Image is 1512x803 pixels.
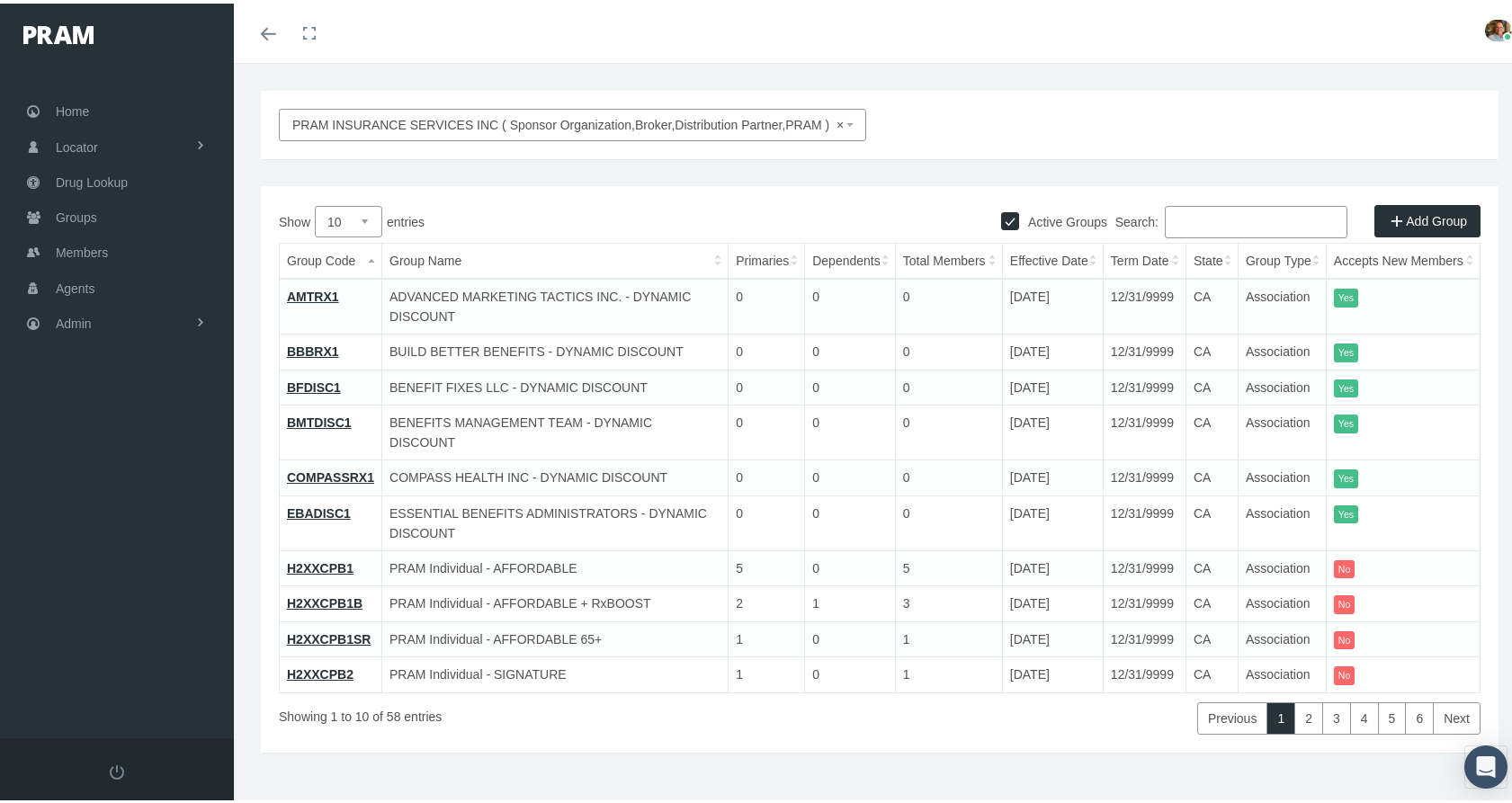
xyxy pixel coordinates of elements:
[1238,240,1326,276] th: Group Type: activate to sort column ascending
[1103,457,1185,493] td: 12/31/9999
[1103,583,1185,619] td: 12/31/9999
[1185,275,1238,331] td: CA
[287,286,339,300] a: AMTRX1
[56,268,95,302] span: Agents
[287,629,371,643] a: H2XXCPB1SR
[805,275,896,331] td: 0
[1374,201,1481,234] a: Add Group
[1334,502,1358,521] itemstyle: Yes
[1433,699,1481,731] a: Next
[1185,331,1238,367] td: CA
[729,547,805,583] td: 5
[1002,654,1103,690] td: [DATE]
[287,664,353,678] a: H2XXCPB2
[1185,457,1238,493] td: CA
[56,303,92,337] span: Admin
[1185,547,1238,583] td: CA
[1326,240,1480,276] th: Accepts New Members: activate to sort column ascending
[56,232,108,266] span: Members
[1238,457,1326,493] td: Association
[895,492,1002,547] td: 0
[1464,742,1508,785] div: Open Intercom Messenger
[1002,275,1103,331] td: [DATE]
[287,593,362,607] a: H2XXCPB1B
[1185,583,1238,619] td: CA
[805,402,896,457] td: 0
[1002,331,1103,367] td: [DATE]
[805,547,896,583] td: 0
[287,412,352,426] a: BMTDISC1
[56,197,97,231] span: Groups
[1115,202,1347,235] label: Search:
[895,275,1002,331] td: 0
[1238,583,1326,619] td: Association
[1002,457,1103,493] td: [DATE]
[729,492,805,547] td: 0
[1103,547,1185,583] td: 12/31/9999
[1103,240,1185,276] th: Term Date: activate to sort column ascending
[805,240,896,276] th: Dependents: activate to sort column ascending
[1103,366,1185,402] td: 12/31/9999
[382,654,729,690] td: PRAM Individual - SIGNATURE
[382,402,729,457] td: BENEFITS MANAGEMENT TEAM - DYNAMIC DISCOUNT
[1002,547,1103,583] td: [DATE]
[1103,331,1185,367] td: 12/31/9999
[1350,699,1379,731] a: 4
[1405,699,1434,731] a: 6
[1103,654,1185,690] td: 12/31/9999
[382,547,729,583] td: PRAM Individual - AFFORDABLE
[1238,402,1326,457] td: Association
[1002,618,1103,654] td: [DATE]
[1334,376,1358,395] itemstyle: Yes
[287,467,374,481] a: COMPASSRX1
[805,457,896,493] td: 0
[1238,492,1326,547] td: Association
[23,22,94,40] img: PRAM_20_x_78.png
[315,202,382,234] select: Showentries
[1238,654,1326,690] td: Association
[279,202,880,234] label: Show entries
[1002,240,1103,276] th: Effective Date: activate to sort column ascending
[56,162,128,196] span: Drug Lookup
[1103,402,1185,457] td: 12/31/9999
[1238,618,1326,654] td: Association
[895,240,1002,276] th: Total Members: activate to sort column ascending
[1103,492,1185,547] td: 12/31/9999
[382,366,729,402] td: BENEFIT FIXES LLC - DYNAMIC DISCOUNT
[729,240,805,276] th: Primaries: activate to sort column ascending
[1334,663,1355,682] itemstyle: No
[1185,366,1238,402] td: CA
[382,457,729,493] td: COMPASS HEALTH INC - DYNAMIC DISCOUNT
[287,503,351,517] a: EBADISC1
[729,275,805,331] td: 0
[805,583,896,619] td: 1
[895,547,1002,583] td: 5
[895,583,1002,619] td: 3
[382,240,729,276] th: Group Name: activate to sort column ascending
[56,91,89,125] span: Home
[729,402,805,457] td: 0
[1238,275,1326,331] td: Association
[805,366,896,402] td: 0
[729,457,805,493] td: 0
[1266,699,1295,731] a: 1
[287,341,339,355] a: BBBRX1
[1294,699,1323,731] a: 2
[805,618,896,654] td: 0
[1334,411,1358,430] itemstyle: Yes
[1185,654,1238,690] td: CA
[280,240,382,276] th: Group Code: activate to sort column descending
[382,331,729,367] td: BUILD BETTER BENEFITS - DYNAMIC DISCOUNT
[1185,618,1238,654] td: CA
[1019,209,1107,228] label: Active Groups
[1334,466,1358,485] itemstyle: Yes
[1485,16,1512,38] img: S_Profile_Picture_15241.jpg
[287,558,353,572] a: H2XXCPB1
[1185,240,1238,276] th: State: activate to sort column ascending
[729,583,805,619] td: 2
[1185,492,1238,547] td: CA
[895,402,1002,457] td: 0
[1103,618,1185,654] td: 12/31/9999
[1322,699,1351,731] a: 3
[382,583,729,619] td: PRAM Individual - AFFORDABLE + RxBOOST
